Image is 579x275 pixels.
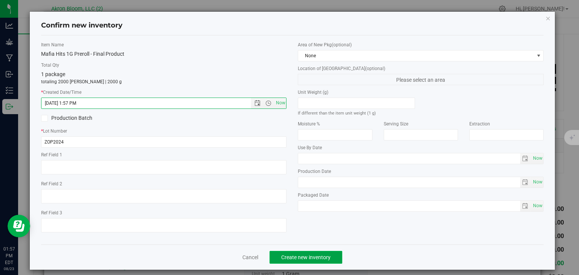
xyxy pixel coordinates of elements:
span: Set Current date [274,98,287,108]
span: Create new inventory [281,254,331,260]
label: Packaged Date [298,192,544,199]
span: select [520,177,531,188]
span: select [531,153,543,164]
span: Please select an area [298,74,544,85]
label: Production Batch [41,114,158,122]
span: select [531,201,543,211]
span: Set Current date [531,153,544,164]
label: Ref Field 3 [41,209,287,216]
label: Total Qty [41,62,287,69]
div: Mafia Hits 1G Preroll - Final Product [41,50,287,58]
button: Create new inventory [270,251,342,264]
span: Set Current date [531,200,544,211]
label: Use By Date [298,144,544,151]
span: Open the date view [251,100,264,106]
label: Ref Field 2 [41,180,287,187]
label: Location of [GEOGRAPHIC_DATA] [298,65,544,72]
span: (optional) [365,66,385,71]
iframe: Resource center [8,215,30,237]
span: 1 package [41,71,65,77]
a: Cancel [242,254,258,261]
span: select [520,153,531,164]
label: Item Name [41,41,287,48]
h4: Confirm new inventory [41,21,123,31]
label: Moisture % [298,121,372,127]
span: (optional) [332,42,352,47]
label: Serving Size [384,121,458,127]
label: Production Date [298,168,544,175]
label: Created Date/Time [41,89,287,96]
span: None [298,50,534,61]
small: If different than the item unit weight (1 g) [298,111,376,116]
label: Unit Weight (g) [298,89,415,96]
span: Open the time view [262,100,275,106]
span: select [531,177,543,188]
span: select [520,201,531,211]
span: Set Current date [531,177,544,188]
p: totaling 2000 [PERSON_NAME] | 2000 g [41,78,287,85]
label: Ref Field 1 [41,151,287,158]
label: Area of New Pkg [298,41,544,48]
label: Lot Number [41,128,287,134]
label: Extraction [469,121,544,127]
